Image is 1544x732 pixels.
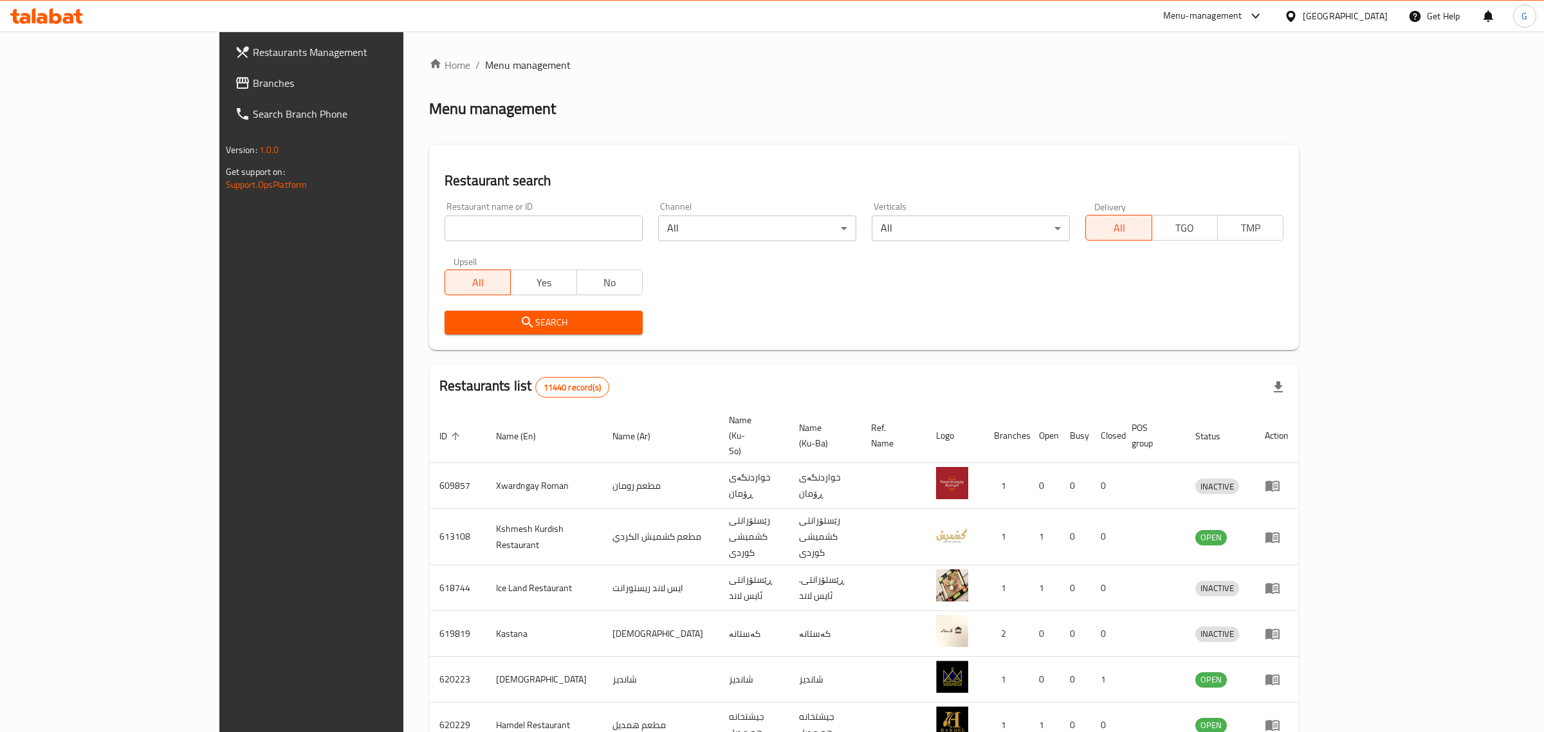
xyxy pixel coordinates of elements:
[1195,530,1227,545] div: OPEN
[789,611,861,657] td: کەستانە
[535,377,609,398] div: Total records count
[789,509,861,565] td: رێستۆرانتی کشمیشى كوردى
[936,615,968,647] img: Kastana
[602,657,719,702] td: شانديز
[612,428,667,444] span: Name (Ar)
[1195,479,1239,494] span: INACTIVE
[516,273,571,292] span: Yes
[486,611,602,657] td: Kastana
[226,176,308,193] a: Support.OpsPlatform
[1195,672,1227,688] div: OPEN
[486,657,602,702] td: [DEMOGRAPHIC_DATA]
[510,270,576,295] button: Yes
[872,215,1070,241] div: All
[1157,219,1213,237] span: TGO
[439,376,609,398] h2: Restaurants list
[226,163,285,180] span: Get support on:
[1029,408,1060,463] th: Open
[450,273,506,292] span: All
[926,408,984,463] th: Logo
[984,509,1029,565] td: 1
[936,467,968,499] img: Xwardngay Roman
[1029,657,1060,702] td: 0
[1090,565,1121,611] td: 0
[486,463,602,509] td: Xwardngay Roman
[719,611,789,657] td: کەستانە
[1029,565,1060,611] td: 1
[226,142,257,158] span: Version:
[445,311,643,334] button: Search
[253,75,467,91] span: Branches
[485,57,571,73] span: Menu management
[1094,202,1126,211] label: Delivery
[1091,219,1146,237] span: All
[936,661,968,693] img: Shandiz
[439,428,464,444] span: ID
[789,463,861,509] td: خواردنگەی ڕۆمان
[1085,215,1152,241] button: All
[871,420,910,451] span: Ref. Name
[1029,611,1060,657] td: 0
[1265,580,1289,596] div: Menu
[789,565,861,611] td: .ڕێستۆرانتی ئایس لاند
[1060,509,1090,565] td: 0
[1132,420,1170,451] span: POS group
[1223,219,1278,237] span: TMP
[602,509,719,565] td: مطعم كشميش الكردي
[445,270,511,295] button: All
[658,215,856,241] div: All
[729,412,773,459] span: Name (Ku-So)
[445,215,643,241] input: Search for restaurant name or ID..
[1090,611,1121,657] td: 0
[496,428,553,444] span: Name (En)
[1263,372,1294,403] div: Export file
[259,142,279,158] span: 1.0.0
[1195,627,1239,642] div: INACTIVE
[1195,428,1237,444] span: Status
[936,569,968,601] img: Ice Land Restaurant
[1029,463,1060,509] td: 0
[475,57,480,73] li: /
[1163,8,1242,24] div: Menu-management
[1060,611,1090,657] td: 0
[253,44,467,60] span: Restaurants Management
[602,611,719,657] td: [DEMOGRAPHIC_DATA]
[536,381,609,394] span: 11440 record(s)
[1195,627,1239,641] span: INACTIVE
[1265,478,1289,493] div: Menu
[1029,509,1060,565] td: 1
[1254,408,1299,463] th: Action
[576,270,643,295] button: No
[253,106,467,122] span: Search Branch Phone
[936,518,968,551] img: Kshmesh Kurdish Restaurant
[445,171,1283,190] h2: Restaurant search
[225,37,477,68] a: Restaurants Management
[225,98,477,129] a: Search Branch Phone
[984,611,1029,657] td: 2
[984,463,1029,509] td: 1
[984,657,1029,702] td: 1
[1195,530,1227,545] span: OPEN
[1265,626,1289,641] div: Menu
[1090,509,1121,565] td: 0
[1195,672,1227,687] span: OPEN
[429,98,556,119] h2: Menu management
[486,509,602,565] td: Kshmesh Kurdish Restaurant
[1060,408,1090,463] th: Busy
[719,509,789,565] td: رێستۆرانتی کشمیشى كوردى
[582,273,638,292] span: No
[1521,9,1527,23] span: G
[1060,463,1090,509] td: 0
[984,408,1029,463] th: Branches
[1195,581,1239,596] span: INACTIVE
[799,420,845,451] span: Name (Ku-Ba)
[1090,408,1121,463] th: Closed
[1265,529,1289,545] div: Menu
[1060,657,1090,702] td: 0
[789,657,861,702] td: شانديز
[719,565,789,611] td: ڕێستۆرانتی ئایس لاند
[1090,657,1121,702] td: 1
[719,657,789,702] td: شانديز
